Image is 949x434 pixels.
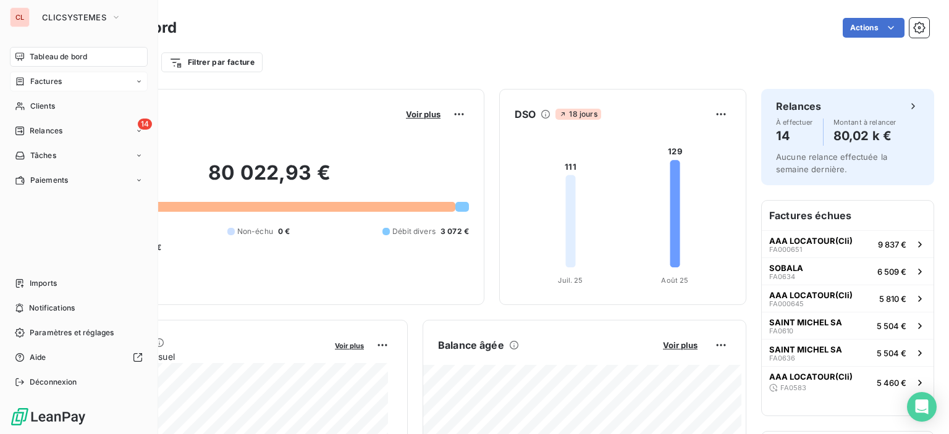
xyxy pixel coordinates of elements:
[769,273,795,280] span: FA0634
[30,150,56,161] span: Tâches
[10,121,148,141] a: 14Relances
[30,377,77,388] span: Déconnexion
[769,372,853,382] span: AAA LOCATOUR(Cli)
[29,303,75,314] span: Notifications
[762,257,934,285] button: SOBALAFA06346 509 €
[762,285,934,312] button: AAA LOCATOUR(Cli)FA0006455 810 €
[558,276,583,285] tspan: Juil. 25
[555,109,601,120] span: 18 jours
[10,407,86,427] img: Logo LeanPay
[769,327,793,335] span: FA0610
[10,7,30,27] div: CL
[776,119,813,126] span: À effectuer
[780,384,806,391] span: FA0583
[661,276,688,285] tspan: Août 25
[278,226,290,237] span: 0 €
[30,125,62,136] span: Relances
[663,340,698,350] span: Voir plus
[877,378,906,388] span: 5 460 €
[138,119,152,130] span: 14
[406,109,441,119] span: Voir plus
[776,99,821,114] h6: Relances
[833,119,896,126] span: Montant à relancer
[237,226,273,237] span: Non-échu
[10,96,148,116] a: Clients
[776,152,887,174] span: Aucune relance effectuée la semaine dernière.
[10,170,148,190] a: Paiements
[402,109,444,120] button: Voir plus
[515,107,536,122] h6: DSO
[769,263,803,273] span: SOBALA
[776,126,813,146] h4: 14
[438,338,504,353] h6: Balance âgée
[30,175,68,186] span: Paiements
[30,278,57,289] span: Imports
[10,146,148,165] a: Tâches
[843,18,905,38] button: Actions
[769,354,795,362] span: FA0636
[392,226,436,237] span: Débit divers
[762,366,934,398] button: AAA LOCATOUR(Cli)FA05835 460 €
[769,344,842,354] span: SAINT MICHEL SA
[877,267,906,277] span: 6 509 €
[10,47,148,67] a: Tableau de bord
[762,201,934,230] h6: Factures échues
[879,294,906,304] span: 5 810 €
[331,340,368,351] button: Voir plus
[10,273,148,293] a: Imports
[769,317,842,327] span: SAINT MICHEL SA
[907,392,937,422] div: Open Intercom Messenger
[10,323,148,343] a: Paramètres et réglages
[762,230,934,257] button: AAA LOCATOUR(Cli)FA0006519 837 €
[769,300,804,307] span: FA000645
[70,350,326,363] span: Chiffre d'affaires mensuel
[833,126,896,146] h4: 80,02 k €
[10,348,148,367] a: Aide
[441,226,469,237] span: 3 072 €
[762,339,934,366] button: SAINT MICHEL SAFA06365 504 €
[161,52,263,72] button: Filtrer par facture
[30,51,87,62] span: Tableau de bord
[30,352,46,363] span: Aide
[769,246,802,253] span: FA000651
[769,236,853,246] span: AAA LOCATOUR(Cli)
[659,340,701,351] button: Voir plus
[877,348,906,358] span: 5 504 €
[70,161,469,198] h2: 80 022,93 €
[42,12,106,22] span: CLICSYSTEMES
[877,321,906,331] span: 5 504 €
[762,312,934,339] button: SAINT MICHEL SAFA06105 504 €
[30,101,55,112] span: Clients
[30,76,62,87] span: Factures
[30,327,114,338] span: Paramètres et réglages
[10,72,148,91] a: Factures
[878,240,906,249] span: 9 837 €
[335,341,364,350] span: Voir plus
[769,290,853,300] span: AAA LOCATOUR(Cli)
